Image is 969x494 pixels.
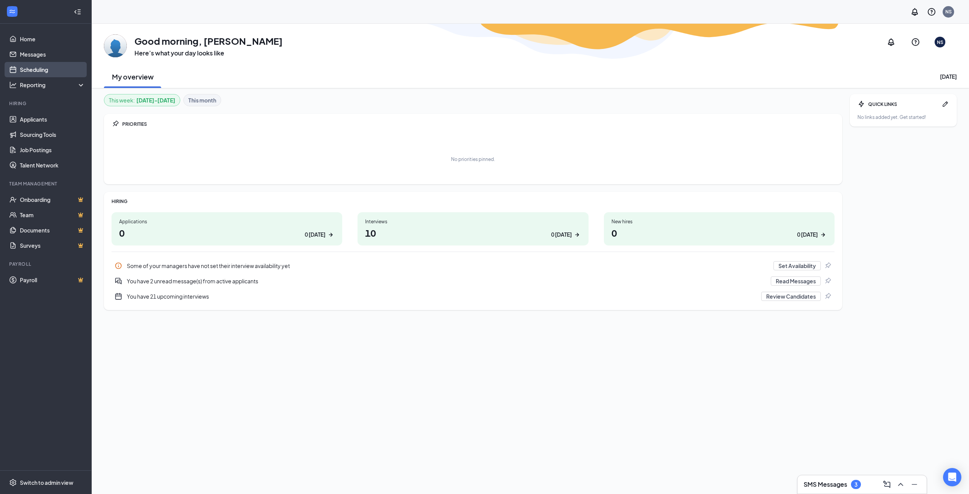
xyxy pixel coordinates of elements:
[122,121,835,127] div: PRIORITIES
[20,479,73,486] div: Switch to admin view
[819,231,827,239] svg: ArrowRight
[604,212,835,245] a: New hires00 [DATE]ArrowRight
[8,8,16,15] svg: WorkstreamLogo
[896,480,905,489] svg: ChevronUp
[127,277,766,285] div: You have 2 unread message(s) from active applicants
[824,262,831,270] svg: Pin
[804,480,847,489] h3: SMS Messages
[188,96,216,104] b: This month
[112,72,154,81] h2: My overview
[112,212,342,245] a: Applications00 [DATE]ArrowRight
[9,479,17,486] svg: Settings
[20,223,85,238] a: DocumentsCrown
[20,158,85,173] a: Talent Network
[451,156,495,162] div: No priorities pinned.
[358,212,588,245] a: Interviews100 [DATE]ArrowRight
[119,218,335,225] div: Applications
[882,480,891,489] svg: ComposeMessage
[104,34,127,57] img: Nicole S
[886,37,896,47] svg: Notifications
[20,81,86,89] div: Reporting
[20,238,85,253] a: SurveysCrown
[910,7,919,16] svg: Notifications
[119,226,335,239] h1: 0
[127,262,769,270] div: Some of your managers have not set their interview availability yet
[773,261,821,270] button: Set Availability
[20,112,85,127] a: Applicants
[20,142,85,158] a: Job Postings
[305,231,325,239] div: 0 [DATE]
[943,468,961,486] div: Open Intercom Messenger
[112,289,835,304] a: CalendarNewYou have 21 upcoming interviewsReview CandidatesPin
[112,289,835,304] div: You have 21 upcoming interviews
[551,231,572,239] div: 0 [DATE]
[9,180,84,187] div: Team Management
[20,127,85,142] a: Sourcing Tools
[20,47,85,62] a: Messages
[854,481,857,488] div: 3
[895,478,907,491] button: ChevronUp
[910,480,919,489] svg: Minimize
[115,292,122,300] svg: CalendarNew
[20,62,85,77] a: Scheduling
[824,292,831,300] svg: Pin
[941,100,949,108] svg: Pen
[365,218,581,225] div: Interviews
[911,37,920,47] svg: QuestionInfo
[824,277,831,285] svg: Pin
[20,31,85,47] a: Home
[20,272,85,288] a: PayrollCrown
[771,276,821,286] button: Read Messages
[20,207,85,223] a: TeamCrown
[9,81,17,89] svg: Analysis
[136,96,175,104] b: [DATE] - [DATE]
[881,478,893,491] button: ComposeMessage
[908,478,920,491] button: Minimize
[937,39,943,45] div: NS
[945,8,952,15] div: NS
[134,34,283,47] h1: Good morning, [PERSON_NAME]
[857,114,949,120] div: No links added yet. Get started!
[112,198,835,205] div: HIRING
[857,100,865,108] svg: Bolt
[112,258,835,273] a: InfoSome of your managers have not set their interview availability yetSet AvailabilityPin
[115,277,122,285] svg: DoubleChatActive
[611,226,827,239] h1: 0
[611,218,827,225] div: New hires
[9,100,84,107] div: Hiring
[109,96,175,104] div: This week :
[74,8,81,16] svg: Collapse
[112,258,835,273] div: Some of your managers have not set their interview availability yet
[112,273,835,289] div: You have 2 unread message(s) from active applicants
[940,73,957,80] div: [DATE]
[127,292,757,300] div: You have 21 upcoming interviews
[134,49,283,57] h3: Here’s what your day looks like
[365,226,581,239] h1: 10
[112,273,835,289] a: DoubleChatActiveYou have 2 unread message(s) from active applicantsRead MessagesPin
[327,231,335,239] svg: ArrowRight
[797,231,818,239] div: 0 [DATE]
[927,7,936,16] svg: QuestionInfo
[761,292,821,301] button: Review Candidates
[115,262,122,270] svg: Info
[112,120,119,128] svg: Pin
[573,231,581,239] svg: ArrowRight
[868,101,938,107] div: QUICK LINKS
[20,192,85,207] a: OnboardingCrown
[9,261,84,267] div: Payroll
